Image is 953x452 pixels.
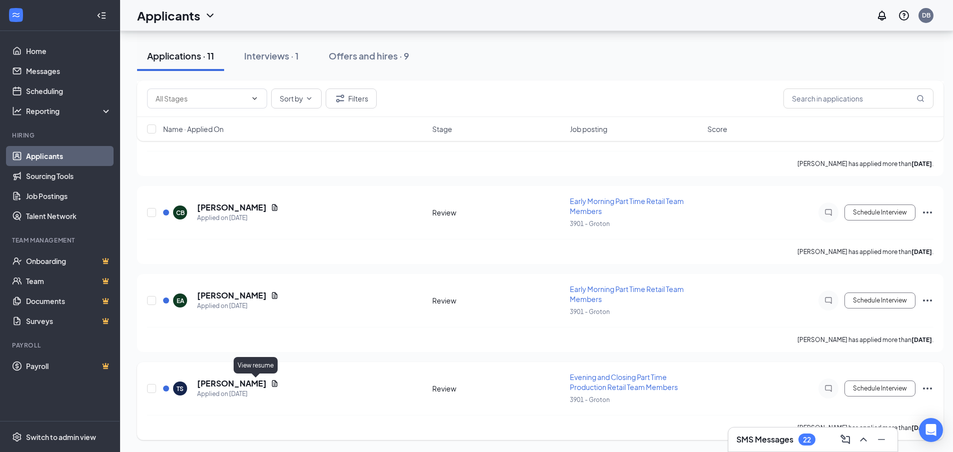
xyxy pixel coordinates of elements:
button: ChevronUp [855,431,871,447]
span: Score [707,124,727,134]
div: Applied on [DATE] [197,389,279,399]
h5: [PERSON_NAME] [197,202,267,213]
a: TeamCrown [26,271,112,291]
div: Offers and hires · 9 [329,49,409,62]
div: Reporting [26,106,112,116]
a: Scheduling [26,81,112,101]
div: Review [432,295,564,305]
svg: Collapse [97,10,107,20]
svg: Document [271,291,279,299]
svg: Settings [12,432,22,442]
a: Talent Network [26,206,112,226]
h1: Applicants [137,7,200,24]
div: Interviews · 1 [244,49,299,62]
h5: [PERSON_NAME] [197,290,267,301]
button: Schedule Interview [844,204,915,220]
svg: ChatInactive [822,296,834,304]
h5: [PERSON_NAME] [197,378,267,389]
button: Sort byChevronDown [271,88,322,108]
div: View resume [234,357,278,373]
div: Open Intercom Messenger [919,418,943,442]
div: Applications · 11 [147,49,214,62]
input: All Stages [156,93,247,104]
button: Schedule Interview [844,292,915,308]
a: Applicants [26,146,112,166]
input: Search in applications [783,88,933,108]
span: Sort by [280,95,303,102]
button: Minimize [873,431,889,447]
div: Review [432,207,564,217]
b: [DATE] [911,424,932,431]
svg: ChevronDown [251,94,259,102]
a: Sourcing Tools [26,166,112,186]
svg: Analysis [12,106,22,116]
a: Job Postings [26,186,112,206]
p: [PERSON_NAME] has applied more than . [797,159,933,168]
svg: MagnifyingGlass [916,94,924,102]
b: [DATE] [911,160,932,167]
div: DB [922,11,930,19]
span: 3901 - Groton [570,308,610,315]
svg: ChevronDown [305,94,313,102]
div: Payroll [12,341,110,349]
p: [PERSON_NAME] has applied more than . [797,335,933,344]
span: Early Morning Part Time Retail Team Members [570,284,684,303]
span: 3901 - Groton [570,220,610,227]
button: ComposeMessage [837,431,853,447]
span: Job posting [570,124,607,134]
div: Review [432,383,564,393]
button: Schedule Interview [844,380,915,396]
svg: WorkstreamLogo [11,10,21,20]
svg: Filter [334,92,346,104]
div: EA [177,296,184,305]
svg: ChevronUp [857,433,869,445]
a: Messages [26,61,112,81]
svg: Minimize [875,433,887,445]
svg: ChatInactive [822,384,834,392]
span: Early Morning Part Time Retail Team Members [570,196,684,215]
b: [DATE] [911,336,932,343]
svg: Document [271,203,279,211]
svg: QuestionInfo [898,9,910,21]
div: CB [176,208,185,217]
svg: Ellipses [921,206,933,218]
h3: SMS Messages [736,434,793,445]
svg: ChevronDown [204,9,216,21]
a: Home [26,41,112,61]
p: [PERSON_NAME] has applied more than . [797,247,933,256]
div: 22 [803,435,811,444]
div: Hiring [12,131,110,139]
svg: Ellipses [921,382,933,394]
svg: Ellipses [921,294,933,306]
svg: ChatInactive [822,208,834,216]
a: OnboardingCrown [26,251,112,271]
span: Name · Applied On [163,124,224,134]
svg: Document [271,379,279,387]
a: PayrollCrown [26,356,112,376]
div: TS [177,384,184,393]
span: 3901 - Groton [570,396,610,403]
div: Switch to admin view [26,432,96,442]
svg: ComposeMessage [839,433,851,445]
span: Stage [432,124,452,134]
b: [DATE] [911,248,932,255]
div: Applied on [DATE] [197,301,279,311]
svg: Notifications [876,9,888,21]
div: Applied on [DATE] [197,213,279,223]
span: Evening and Closing Part Time Production Retail Team Members [570,372,678,391]
div: Team Management [12,236,110,244]
button: Filter Filters [326,88,377,108]
a: DocumentsCrown [26,291,112,311]
p: [PERSON_NAME] has applied more than . [797,423,933,432]
a: SurveysCrown [26,311,112,331]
